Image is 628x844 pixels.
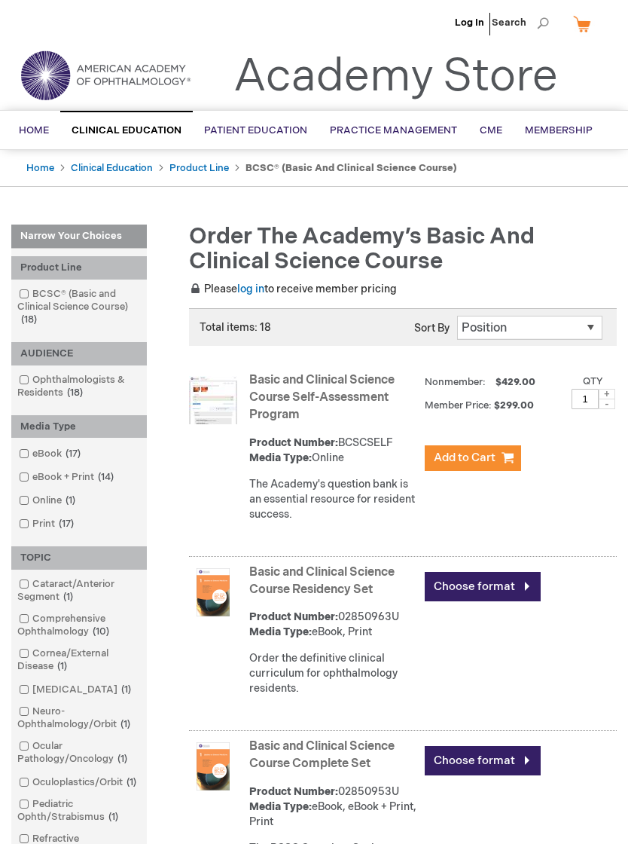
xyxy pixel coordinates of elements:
strong: Media Type: [249,451,312,464]
span: Please to receive member pricing [189,283,397,295]
a: Choose format [425,572,541,601]
strong: Member Price: [425,399,492,411]
span: Membership [525,124,593,136]
div: BCSCSELF Online [249,436,417,466]
a: Ocular Pathology/Oncology1 [15,739,143,766]
div: Product Line [11,256,147,280]
label: Qty [583,375,603,387]
button: Add to Cart [425,445,521,471]
a: BCSC® (Basic and Clinical Science Course)18 [15,287,143,327]
a: Basic and Clinical Science Course Complete Set [249,739,395,771]
span: 1 [105,811,122,823]
a: Basic and Clinical Science Course Self-Assessment Program [249,373,395,422]
label: Sort By [414,322,450,335]
div: 02850953U eBook, eBook + Print, Print [249,784,417,830]
strong: Nonmember: [425,373,486,392]
a: Log In [455,17,484,29]
span: 18 [17,313,41,326]
a: Choose format [425,746,541,775]
strong: Product Number: [249,785,338,798]
a: Oculoplastics/Orbit1 [15,775,142,790]
a: Pediatric Ophth/Strabismus1 [15,797,143,824]
div: 02850963U eBook, Print [249,610,417,640]
div: Order the definitive clinical curriculum for ophthalmology residents. [249,651,417,696]
a: [MEDICAL_DATA]1 [15,683,137,697]
a: Neuro-Ophthalmology/Orbit1 [15,705,143,732]
a: Home [26,162,54,174]
span: 14 [94,471,117,483]
strong: Media Type: [249,800,312,813]
a: Product Line [169,162,229,174]
a: Print17 [15,517,80,531]
a: Academy Store [233,50,558,104]
strong: Product Number: [249,436,338,449]
img: Basic and Clinical Science Course Residency Set [189,568,237,616]
div: Media Type [11,415,147,439]
span: $299.00 [494,399,536,411]
a: Basic and Clinical Science Course Residency Set [249,565,395,597]
a: log in [237,283,264,295]
span: Search [492,8,549,38]
span: 1 [117,718,134,730]
span: 10 [89,625,113,638]
span: 1 [114,753,131,765]
div: AUDIENCE [11,342,147,365]
div: The Academy's question bank is an essential resource for resident success. [249,477,417,522]
strong: Product Number: [249,610,338,623]
strong: BCSC® (Basic and Clinical Science Course) [245,162,457,174]
strong: Media Type: [249,625,312,638]
span: 1 [59,591,77,603]
span: $429.00 [493,376,538,388]
span: 1 [62,494,79,506]
div: TOPIC [11,546,147,570]
span: 1 [117,683,135,696]
a: Clinical Education [71,162,153,174]
span: Total items: 18 [200,321,271,334]
a: eBook17 [15,447,87,461]
a: eBook + Print14 [15,470,120,485]
img: Basic and Clinical Science Course Self-Assessment Program [189,376,237,424]
span: 17 [55,518,78,530]
span: Home [19,124,49,136]
a: Online1 [15,494,81,508]
span: Order the Academy’s Basic and Clinical Science Course [189,223,535,275]
input: Qty [572,389,599,409]
a: Cataract/Anterior Segment1 [15,577,143,604]
span: 18 [63,387,87,399]
span: 17 [62,448,84,460]
strong: Narrow Your Choices [11,225,147,249]
a: Ophthalmologists & Residents18 [15,373,143,400]
img: Basic and Clinical Science Course Complete Set [189,742,237,790]
a: Comprehensive Ophthalmology10 [15,612,143,639]
span: 1 [53,660,71,672]
span: Add to Cart [434,451,495,465]
a: Cornea/External Disease1 [15,647,143,674]
span: CME [480,124,502,136]
span: 1 [123,776,140,788]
